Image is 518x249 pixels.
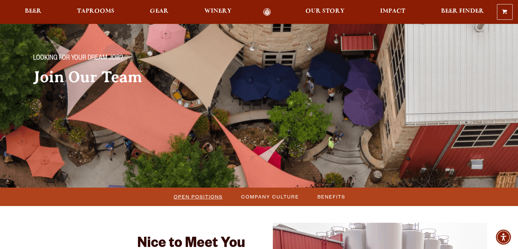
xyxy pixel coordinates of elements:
[33,54,123,63] span: Looking for your dream job?
[380,9,405,14] span: Impact
[496,230,511,245] div: Accessibility Menu
[170,192,226,202] a: Open Positions
[20,8,46,16] a: Beer
[150,9,169,14] span: Gear
[254,8,280,16] a: Odell Home
[441,9,484,14] span: Beer Finder
[241,192,299,202] span: Company Culture
[436,8,488,16] a: Beer Finder
[200,8,236,16] a: Winery
[33,69,246,86] h2: Join Our Team
[145,8,173,16] a: Gear
[204,9,232,14] span: Winery
[376,8,410,16] a: Impact
[317,192,345,202] span: Benefits
[313,192,349,202] a: Benefits
[77,9,114,14] span: Taprooms
[237,192,302,202] a: Company Culture
[174,192,223,202] span: Open Positions
[25,9,42,14] span: Beer
[301,8,349,16] a: Our Story
[73,8,119,16] a: Taprooms
[305,9,345,14] span: Our Story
